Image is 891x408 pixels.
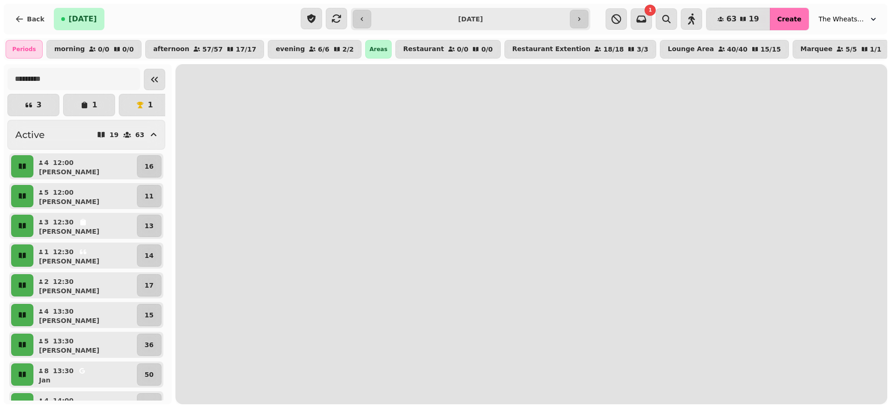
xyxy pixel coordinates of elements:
p: 1 [92,101,97,109]
button: morning0/00/0 [46,40,142,59]
span: Create [777,16,801,22]
p: morning [54,46,85,53]
p: 4 [44,307,49,316]
button: 112:30[PERSON_NAME] [35,244,135,267]
button: 512:00[PERSON_NAME] [35,185,135,207]
p: [PERSON_NAME] [39,316,99,325]
div: Areas [365,40,392,59]
p: 4 [44,396,49,405]
span: The Wheatsheaf [819,14,865,24]
button: 17 [137,274,161,296]
p: 17 / 17 [236,46,256,53]
button: [DATE] [54,8,104,30]
p: [PERSON_NAME] [39,286,99,296]
p: Jan [39,375,51,385]
p: 3 [36,101,41,109]
p: 12:30 [53,247,74,257]
p: 36 [145,340,154,349]
p: 13:30 [53,336,74,346]
p: 12:30 [53,277,74,286]
p: 0 / 0 [98,46,110,53]
p: 0 / 0 [457,46,469,53]
button: 1 [63,94,115,116]
p: [PERSON_NAME] [39,346,99,355]
p: 12:00 [53,188,74,197]
button: 312:30[PERSON_NAME] [35,215,135,237]
p: 40 / 40 [727,46,748,53]
p: 15 / 15 [761,46,781,53]
p: [PERSON_NAME] [39,227,99,236]
p: 16 [145,162,154,171]
button: 11 [137,185,161,207]
button: The Wheatsheaf [813,11,884,27]
p: 18 / 18 [603,46,624,53]
p: 5 [44,188,49,197]
p: 14 [145,251,154,260]
p: 13 [145,221,154,230]
button: Active1963 [7,120,165,150]
p: afternoon [153,46,189,53]
p: 12:30 [53,217,74,227]
p: 2 / 2 [342,46,354,53]
span: 63 [726,15,736,23]
p: 0 / 0 [123,46,134,53]
span: [DATE] [69,15,97,23]
p: 3 / 3 [637,46,648,53]
p: 6 / 6 [318,46,329,53]
p: evening [276,46,305,53]
span: 19 [749,15,759,23]
p: 11 [145,191,154,201]
p: Marquee [801,46,833,53]
button: 15 [137,304,161,326]
span: Back [27,16,45,22]
p: 12:00 [53,158,74,167]
p: 17 [145,281,154,290]
button: Lounge Area40/4015/15 [660,40,789,59]
h2: Active [15,128,45,141]
button: 513:30[PERSON_NAME] [35,334,135,356]
p: 0 / 0 [481,46,493,53]
p: 19 [110,132,118,138]
button: 36 [137,334,161,356]
button: Collapse sidebar [144,69,165,90]
button: 813:30Jan [35,363,135,386]
button: 14 [137,244,161,267]
button: evening6/62/2 [268,40,362,59]
p: 13:30 [53,366,74,375]
button: afternoon57/5717/17 [145,40,264,59]
p: 1 [44,247,49,257]
p: 5 [44,336,49,346]
p: [PERSON_NAME] [39,167,99,177]
p: 4 [44,158,49,167]
p: 2 [44,277,49,286]
button: 50 [137,363,161,386]
button: 412:00[PERSON_NAME] [35,155,135,178]
p: 63 [136,132,144,138]
button: Restaurant0/00/0 [395,40,501,59]
button: Marquee5/51/1 [793,40,890,59]
button: 1 [119,94,171,116]
p: Restaurant [403,46,444,53]
p: 57 / 57 [202,46,223,53]
p: 14:00 [53,396,74,405]
p: 15 [145,310,154,320]
span: 1 [649,8,652,13]
button: Create [770,8,809,30]
div: Periods [6,40,43,59]
p: [PERSON_NAME] [39,197,99,206]
p: 3 [44,217,49,227]
button: 6319 [706,8,770,30]
button: 413:30[PERSON_NAME] [35,304,135,326]
p: 5 / 5 [846,46,857,53]
p: 1 [148,101,153,109]
p: [PERSON_NAME] [39,257,99,266]
p: 13:30 [53,307,74,316]
button: 3 [7,94,59,116]
p: 8 [44,366,49,375]
p: Restaurant Extention [512,46,590,53]
button: Restaurant Extention18/183/3 [504,40,656,59]
p: Lounge Area [668,46,714,53]
button: 212:30[PERSON_NAME] [35,274,135,296]
button: Back [7,8,52,30]
p: 50 [145,370,154,379]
